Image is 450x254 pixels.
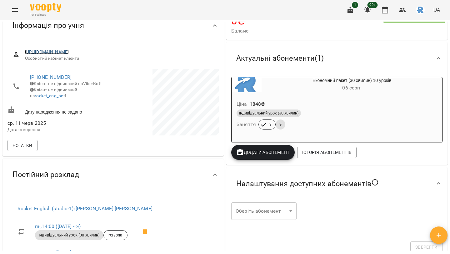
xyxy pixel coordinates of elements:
[231,202,297,220] div: ​
[2,159,224,191] div: Постійний розклад
[7,3,22,18] button: Menu
[17,206,152,211] a: Rocket English (studio-1)»[PERSON_NAME] [PERSON_NAME]
[433,7,440,13] span: UA
[25,55,214,62] span: Особистий кабінет клієнта
[352,2,358,8] span: 1
[262,77,442,92] div: Економний пакет (30 хвилин) 10 уроків
[35,93,65,98] a: rocket_eng_bot
[232,77,262,92] div: Економний пакет (30 хвилин) 10 уроків
[12,21,84,30] span: Інформація про учня
[367,2,378,8] span: 99+
[6,105,113,116] div: Дату народження не задано
[266,122,275,127] span: 3
[226,42,447,74] div: Актуальні абонементи(1)
[231,145,295,160] button: Додати Абонемент
[30,13,61,17] span: For Business
[12,142,32,149] span: Нотатки
[12,170,79,180] span: Постійний розклад
[7,127,112,133] p: Дата створення
[236,179,379,189] span: Налаштування доступних абонементів
[302,149,352,156] span: Історія абонементів
[342,85,361,91] span: 06 серп -
[30,81,102,86] span: Клієнт не підписаний на ViberBot!
[297,147,357,158] button: Історія абонементів
[30,74,72,80] a: [PHONE_NUMBER]
[231,27,383,35] span: Баланс
[236,149,290,156] span: Додати Абонемент
[237,110,301,116] span: Індивідуальний урок (30 хвилин)
[25,49,69,54] a: [URL][DOMAIN_NAME]
[226,167,447,200] div: Налаштування доступних абонементів
[250,100,265,108] p: 1848 ₴
[232,77,442,137] button: Економний пакет (30 хвилин) 10 уроків06 серп- Ціна1848₴Індивідуальний урок (30 хвилин)Заняття39
[35,223,81,229] a: пн,14:00 ([DATE] - ∞)
[2,9,224,42] div: Інформація про учня
[237,120,256,129] h6: Заняття
[30,3,61,12] img: Voopty Logo
[7,119,112,127] span: ср, 11 черв 2025
[237,100,247,109] h6: Ціна
[276,122,285,127] span: 9
[416,6,425,14] img: 4d5b4add5c842939a2da6fce33177f00.jpeg
[236,53,324,63] span: Актуальні абонементи ( 1 )
[104,232,127,238] span: Personal
[35,232,103,238] span: Індивідуальний урок (30 хвилин)
[431,4,442,16] button: UA
[371,179,379,186] svg: Якщо не обрано жодного, клієнт зможе побачити всі публічні абонементи
[7,140,37,151] button: Нотатки
[30,87,77,99] span: Клієнт не підписаний на !
[137,224,152,239] span: Видалити приватний урок Ксьоншкевич Анастасія Олександрівна пн 14:00 клієнта Михайло Рогачко (7 р...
